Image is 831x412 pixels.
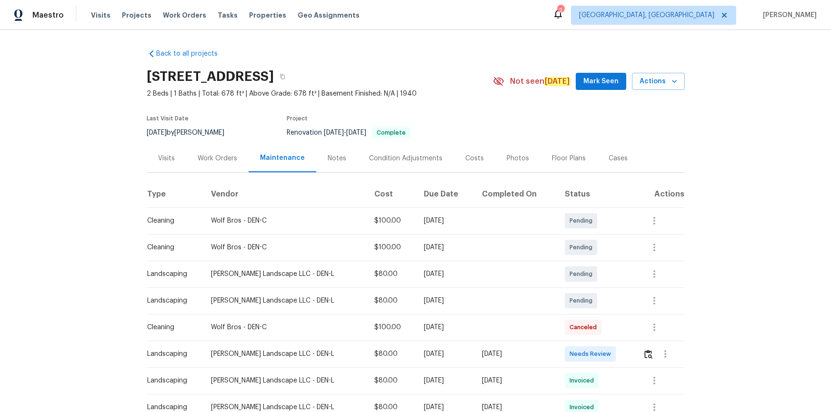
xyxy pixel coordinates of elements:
div: [PERSON_NAME] Landscape LLC - DEN-L [211,376,359,385]
div: [PERSON_NAME] Landscape LLC - DEN-L [211,402,359,412]
div: [DATE] [424,243,467,252]
div: [DATE] [482,376,549,385]
a: Back to all projects [147,49,238,59]
div: by [PERSON_NAME] [147,127,236,138]
button: Actions [632,73,685,90]
span: Maestro [32,10,64,20]
div: [DATE] [424,323,467,332]
div: Costs [465,154,484,163]
div: Landscaping [147,376,196,385]
div: Cleaning [147,216,196,226]
div: [PERSON_NAME] Landscape LLC - DEN-L [211,296,359,305]
div: Wolf Bros - DEN-C [211,323,359,332]
span: Project [287,116,308,121]
div: Cleaning [147,323,196,332]
span: [DATE] [324,129,344,136]
div: $100.00 [374,243,409,252]
th: Actions [635,181,685,207]
span: Work Orders [163,10,206,20]
div: [PERSON_NAME] Landscape LLC - DEN-L [211,269,359,279]
div: $80.00 [374,402,409,412]
div: Wolf Bros - DEN-C [211,243,359,252]
div: $100.00 [374,216,409,226]
div: $80.00 [374,349,409,359]
th: Completed On [474,181,557,207]
div: Notes [328,154,346,163]
div: $80.00 [374,269,409,279]
div: Photos [507,154,529,163]
button: Mark Seen [576,73,626,90]
span: Properties [249,10,286,20]
span: Canceled [570,323,601,332]
div: [DATE] [424,349,467,359]
span: [PERSON_NAME] [759,10,817,20]
span: Actions [640,76,677,88]
span: - [324,129,366,136]
span: Invoiced [570,402,598,412]
span: Pending [570,216,596,226]
div: [DATE] [424,402,467,412]
span: Geo Assignments [298,10,360,20]
div: Maintenance [260,153,305,163]
div: $80.00 [374,296,409,305]
span: Invoiced [570,376,598,385]
th: Cost [367,181,416,207]
span: Last Visit Date [147,116,189,121]
div: [DATE] [424,376,467,385]
span: Complete [373,130,410,136]
span: [DATE] [346,129,366,136]
div: Work Orders [198,154,237,163]
div: Wolf Bros - DEN-C [211,216,359,226]
div: [DATE] [424,269,467,279]
button: Review Icon [643,343,654,365]
span: Not seen [510,77,570,86]
div: [PERSON_NAME] Landscape LLC - DEN-L [211,349,359,359]
span: Pending [570,296,596,305]
em: [DATE] [544,77,570,86]
span: Mark Seen [583,76,619,88]
span: [GEOGRAPHIC_DATA], [GEOGRAPHIC_DATA] [579,10,714,20]
span: Pending [570,243,596,252]
div: [DATE] [482,349,549,359]
span: [DATE] [147,129,167,136]
h2: [STREET_ADDRESS] [147,72,274,81]
div: Landscaping [147,269,196,279]
div: 2 [557,6,564,15]
div: $100.00 [374,323,409,332]
span: 2 Beds | 1 Baths | Total: 678 ft² | Above Grade: 678 ft² | Basement Finished: N/A | 1940 [147,89,493,98]
div: Cases [609,154,628,163]
span: Tasks [218,12,238,19]
div: [DATE] [482,402,549,412]
img: Review Icon [644,350,652,359]
div: $80.00 [374,376,409,385]
th: Type [147,181,203,207]
div: Floor Plans [552,154,586,163]
span: Needs Review [570,349,615,359]
div: [DATE] [424,216,467,226]
span: Projects [122,10,151,20]
div: Condition Adjustments [369,154,442,163]
div: Landscaping [147,296,196,305]
th: Vendor [203,181,367,207]
div: Visits [158,154,175,163]
th: Status [557,181,635,207]
span: Renovation [287,129,410,136]
th: Due Date [416,181,475,207]
div: [DATE] [424,296,467,305]
div: Landscaping [147,349,196,359]
div: Landscaping [147,402,196,412]
span: Pending [570,269,596,279]
span: Visits [91,10,110,20]
button: Copy Address [274,68,291,85]
div: Cleaning [147,243,196,252]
